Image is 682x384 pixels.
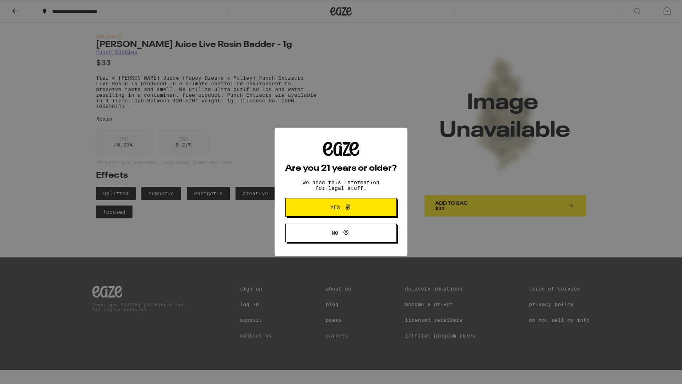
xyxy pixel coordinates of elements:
[285,224,397,242] button: No
[285,164,397,173] h2: Are you 21 years or older?
[297,180,385,191] p: We need this information for legal stuff.
[330,205,340,210] span: Yes
[285,198,397,217] button: Yes
[332,230,338,235] span: No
